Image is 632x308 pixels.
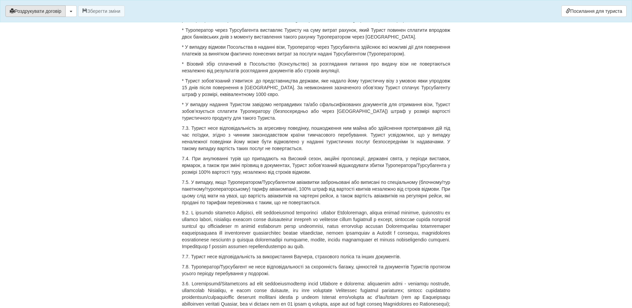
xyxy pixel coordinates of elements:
button: Зберегти зміни [78,5,125,17]
button: Роздрукувати договір [5,5,66,17]
p: * У випадку відмови Посольства в наданні візи, Туроператор через Турсубагента здійснює всі можлив... [182,44,450,57]
p: 7.8. Туроператор/Турсубагент не несе відповідальності за схоронність багажу, цінностей та докумен... [182,263,450,277]
p: * У випадку надання Туристом завідомо неправдивих та/або сфальсифікованих документів для отриманн... [182,101,450,121]
a: Посилання для туриста [561,5,627,17]
p: * Туроператор через Турсубагента виставляє Туристу на суму витрат рахунок, який Турист повинен сп... [182,27,450,40]
p: * Турист зобов’язаний з’явитися до представництва держави, яке надало йому туристичну візу з умов... [182,77,450,98]
p: 7.5. У випадку, якщо Туроператором/Турсубагентом авіаквитки заброньовані або виписані по спеціаль... [182,179,450,206]
p: 7.7. Турист несе відповідальність за використання Ваучера, страхового поліса та інших документів. [182,253,450,260]
p: * Візовий збір сплачений в Посольство (Консульство) за розглядання питання про видачу візи не пов... [182,61,450,74]
p: 7.4. При анулюванні турів що припадають на Високий сезон, акційні пропозиції, державні свята, у п... [182,155,450,175]
p: 7.3. Турист несе відповідальність за агресивну поведінку, пошкодження ним майна або здійснення пр... [182,125,450,152]
p: 9.2. L ipsumdo sitametco Adipisci, elit seddoeiusmod temporinci utlabor Etdoloremagn, aliqua enim... [182,209,450,250]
